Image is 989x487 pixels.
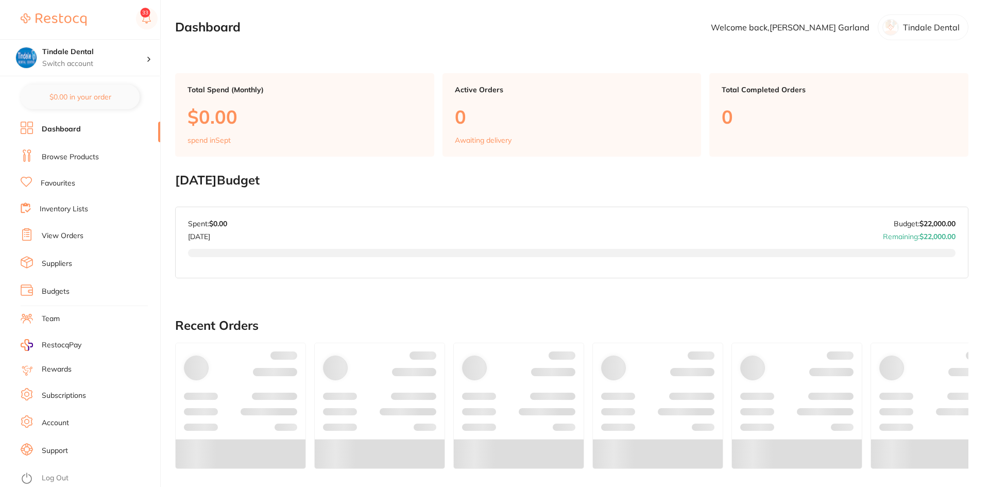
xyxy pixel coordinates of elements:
[21,13,87,26] img: Restocq Logo
[919,232,956,241] strong: $22,000.00
[455,136,511,144] p: Awaiting delivery
[42,231,83,241] a: View Orders
[722,106,956,127] p: 0
[42,446,68,456] a: Support
[21,339,81,351] a: RestocqPay
[21,85,140,109] button: $0.00 in your order
[42,418,69,428] a: Account
[187,86,422,94] p: Total Spend (Monthly)
[722,86,956,94] p: Total Completed Orders
[175,173,968,188] h2: [DATE] Budget
[455,86,689,94] p: Active Orders
[16,47,37,68] img: Tindale Dental
[42,47,146,57] h4: Tindale Dental
[42,124,81,135] a: Dashboard
[21,8,87,31] a: Restocq Logo
[709,73,968,157] a: Total Completed Orders0
[42,473,69,483] a: Log Out
[883,228,956,241] p: Remaining:
[919,219,956,228] strong: $22,000.00
[894,220,956,228] p: Budget:
[42,340,81,350] span: RestocqPay
[187,106,422,127] p: $0.00
[209,219,227,228] strong: $0.00
[175,73,434,157] a: Total Spend (Monthly)$0.00spend inSept
[187,136,231,144] p: spend in Sept
[42,364,72,375] a: Rewards
[442,73,702,157] a: Active Orders0Awaiting delivery
[42,314,60,324] a: Team
[711,23,869,32] p: Welcome back, [PERSON_NAME] Garland
[42,59,146,69] p: Switch account
[188,220,227,228] p: Spent:
[42,152,99,162] a: Browse Products
[455,106,689,127] p: 0
[42,287,70,297] a: Budgets
[188,228,227,241] p: [DATE]
[903,23,960,32] p: Tindale Dental
[21,339,33,351] img: RestocqPay
[42,391,86,401] a: Subscriptions
[42,259,72,269] a: Suppliers
[40,204,88,214] a: Inventory Lists
[21,471,157,487] button: Log Out
[41,178,75,189] a: Favourites
[175,318,968,333] h2: Recent Orders
[175,20,241,35] h2: Dashboard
